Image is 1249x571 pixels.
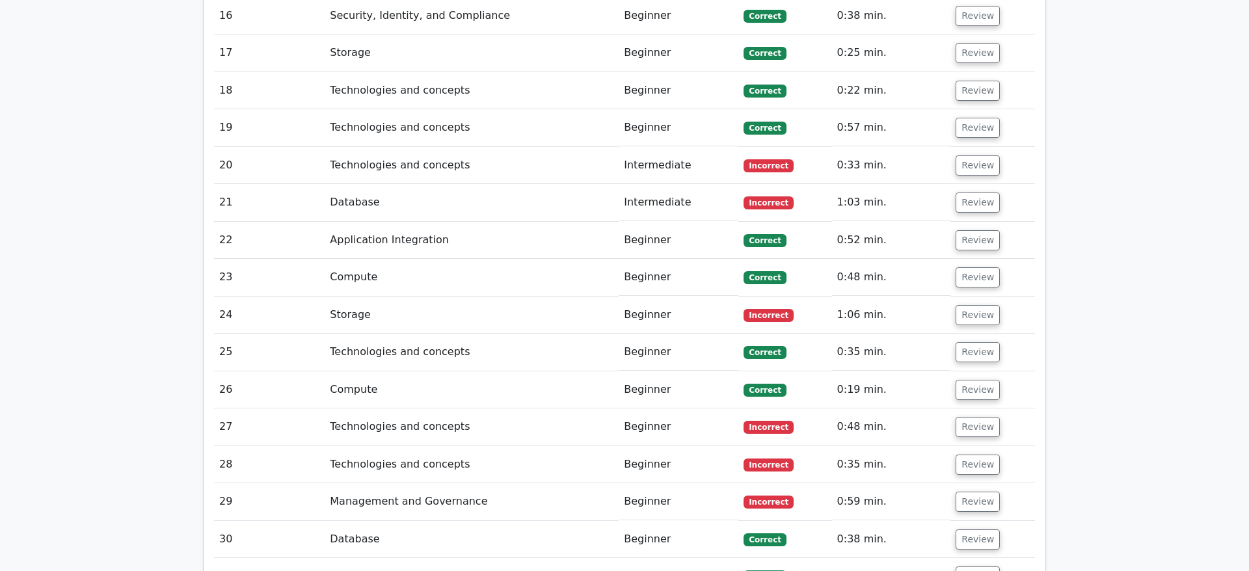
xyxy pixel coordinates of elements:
[619,446,738,483] td: Beginner
[325,109,619,146] td: Technologies and concepts
[744,309,794,322] span: Incorrect
[832,446,951,483] td: 0:35 min.
[619,34,738,72] td: Beginner
[744,234,786,247] span: Correct
[744,159,794,172] span: Incorrect
[956,305,1000,325] button: Review
[832,483,951,520] td: 0:59 min.
[325,521,619,558] td: Database
[832,297,951,334] td: 1:06 min.
[619,147,738,184] td: Intermediate
[744,10,786,23] span: Correct
[956,529,1000,550] button: Review
[832,371,951,408] td: 0:19 min.
[214,259,325,296] td: 23
[619,184,738,221] td: Intermediate
[744,346,786,359] span: Correct
[214,446,325,483] td: 28
[214,34,325,72] td: 17
[619,259,738,296] td: Beginner
[956,417,1000,437] button: Review
[956,6,1000,26] button: Review
[214,521,325,558] td: 30
[325,184,619,221] td: Database
[956,118,1000,138] button: Review
[325,334,619,371] td: Technologies and concepts
[325,222,619,259] td: Application Integration
[325,259,619,296] td: Compute
[832,222,951,259] td: 0:52 min.
[744,421,794,434] span: Incorrect
[956,492,1000,512] button: Review
[832,34,951,72] td: 0:25 min.
[214,109,325,146] td: 19
[744,533,786,546] span: Correct
[214,72,325,109] td: 18
[956,193,1000,213] button: Review
[956,43,1000,63] button: Review
[214,408,325,445] td: 27
[956,380,1000,400] button: Review
[325,34,619,72] td: Storage
[214,222,325,259] td: 22
[744,196,794,209] span: Incorrect
[619,371,738,408] td: Beginner
[619,222,738,259] td: Beginner
[214,334,325,371] td: 25
[744,85,786,98] span: Correct
[832,334,951,371] td: 0:35 min.
[325,446,619,483] td: Technologies and concepts
[214,483,325,520] td: 29
[325,408,619,445] td: Technologies and concepts
[832,521,951,558] td: 0:38 min.
[325,72,619,109] td: Technologies and concepts
[619,109,738,146] td: Beginner
[832,72,951,109] td: 0:22 min.
[832,147,951,184] td: 0:33 min.
[744,47,786,60] span: Correct
[956,342,1000,362] button: Review
[744,271,786,284] span: Correct
[619,483,738,520] td: Beginner
[214,371,325,408] td: 26
[744,496,794,509] span: Incorrect
[325,297,619,334] td: Storage
[619,408,738,445] td: Beginner
[956,230,1000,250] button: Review
[619,521,738,558] td: Beginner
[744,458,794,471] span: Incorrect
[956,81,1000,101] button: Review
[744,122,786,135] span: Correct
[325,483,619,520] td: Management and Governance
[832,109,951,146] td: 0:57 min.
[214,184,325,221] td: 21
[832,408,951,445] td: 0:48 min.
[956,155,1000,176] button: Review
[325,371,619,408] td: Compute
[956,455,1000,475] button: Review
[214,147,325,184] td: 20
[832,259,951,296] td: 0:48 min.
[956,267,1000,287] button: Review
[744,384,786,397] span: Correct
[325,147,619,184] td: Technologies and concepts
[619,297,738,334] td: Beginner
[619,334,738,371] td: Beginner
[619,72,738,109] td: Beginner
[214,297,325,334] td: 24
[832,184,951,221] td: 1:03 min.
